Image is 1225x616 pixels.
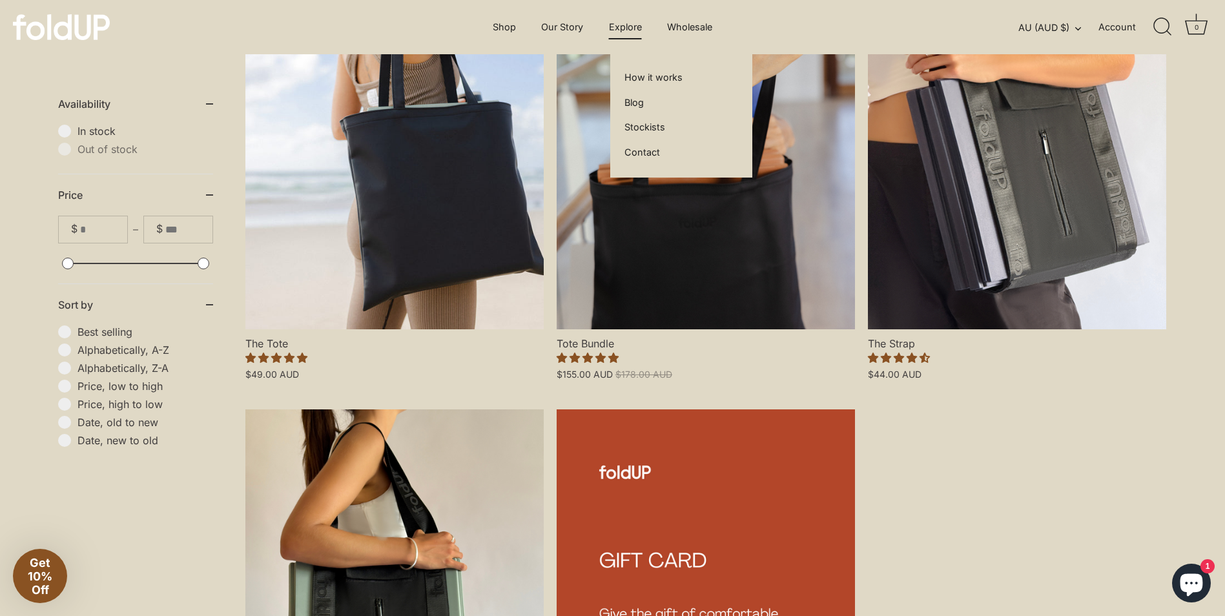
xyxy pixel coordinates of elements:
[620,90,648,115] a: Blog
[1098,19,1158,35] a: Account
[77,416,213,429] span: Date, old to new
[557,329,855,380] a: Tote Bundle 5.00 stars $155.00 AUD $178.00 AUD
[71,223,77,235] span: $
[77,125,213,138] span: In stock
[13,549,67,603] div: Get 10% Off
[1190,21,1203,34] div: 0
[868,351,930,364] span: 4.50 stars
[557,369,613,380] span: $155.00 AUD
[165,216,212,243] input: To
[245,369,299,380] span: $49.00 AUD
[620,65,687,90] a: How it works
[77,143,213,156] span: Out of stock
[620,139,664,164] a: Contact
[77,434,213,447] span: Date, new to old
[156,223,163,235] span: $
[77,398,213,411] span: Price, high to low
[530,15,595,39] a: Our Story
[77,380,213,393] span: Price, low to high
[58,83,213,125] summary: Availability
[80,216,127,243] input: From
[615,369,672,380] span: $178.00 AUD
[77,344,213,356] span: Alphabetically, A-Z
[58,174,213,216] summary: Price
[461,15,745,39] div: Primary navigation
[1149,13,1177,41] a: Search
[1182,13,1211,41] a: Cart
[77,325,213,338] span: Best selling
[868,369,921,380] span: $44.00 AUD
[482,15,528,39] a: Shop
[868,329,1166,380] a: The Strap 4.50 stars $44.00 AUD
[557,351,619,364] span: 5.00 stars
[77,362,213,375] span: Alphabetically, Z-A
[245,329,544,351] span: The Tote
[868,329,1166,351] span: The Strap
[245,351,307,364] span: 5.00 stars
[58,284,213,325] summary: Sort by
[1168,564,1215,606] inbox-online-store-chat: Shopify online store chat
[28,556,52,597] span: Get 10% Off
[656,15,724,39] a: Wholesale
[620,115,670,139] a: Stockists
[245,329,544,380] a: The Tote 5.00 stars $49.00 AUD
[1018,22,1095,34] button: AU (AUD $)
[557,329,855,351] span: Tote Bundle
[598,15,654,39] a: Explore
